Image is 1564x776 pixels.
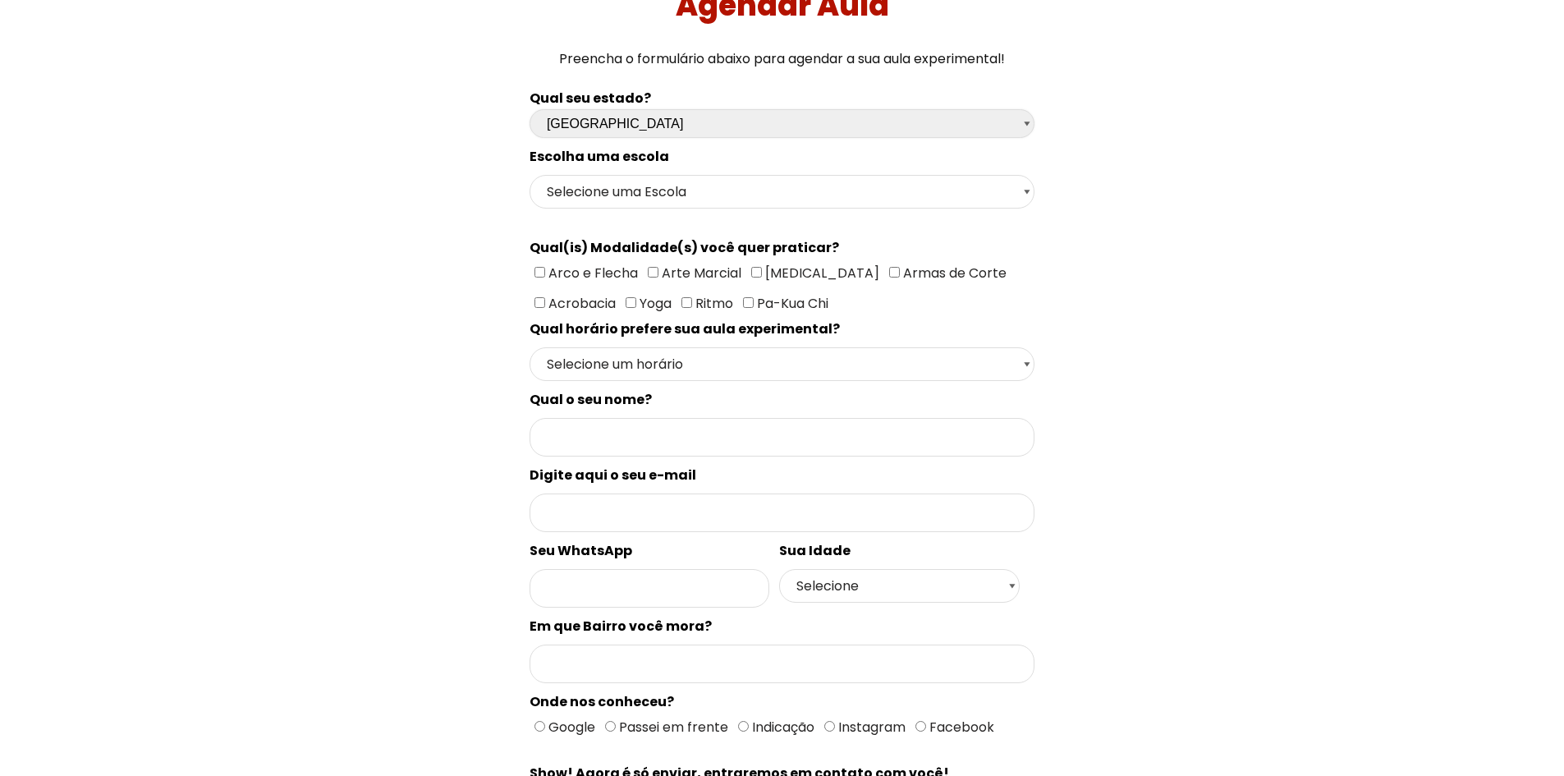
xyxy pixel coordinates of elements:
spam: Qual horário prefere sua aula experimental? [530,319,840,338]
input: Arte Marcial [648,267,658,278]
input: Indicação [738,721,749,732]
span: Facebook [926,718,994,737]
span: Acrobacia [545,294,616,313]
span: Passei em frente [616,718,728,737]
span: Ritmo [692,294,733,313]
span: Arco e Flecha [545,264,638,282]
input: Acrobacia [534,297,545,308]
input: Yoga [626,297,636,308]
input: Passei em frente [605,721,616,732]
span: Indicação [749,718,814,737]
span: [MEDICAL_DATA] [762,264,879,282]
span: Yoga [636,294,672,313]
spam: Qual o seu nome? [530,390,652,409]
input: Pa-Kua Chi [743,297,754,308]
spam: Seu WhatsApp [530,541,632,560]
input: Facebook [915,721,926,732]
spam: Escolha uma escola [530,147,669,166]
spam: Em que Bairro você mora? [530,617,712,636]
span: Instagram [835,718,906,737]
input: Armas de Corte [889,267,900,278]
spam: Qual(is) Modalidade(s) você quer praticar? [530,238,839,257]
input: [MEDICAL_DATA] [751,267,762,278]
span: Armas de Corte [900,264,1007,282]
input: Instagram [824,721,835,732]
spam: Digite aqui o seu e-mail [530,466,696,484]
p: Preencha o formulário abaixo para agendar a sua aula experimental! [7,48,1558,70]
b: Qual seu estado? [530,89,651,108]
spam: Sua Idade [779,541,851,560]
span: Arte Marcial [658,264,741,282]
input: Arco e Flecha [534,267,545,278]
span: Pa-Kua Chi [754,294,828,313]
input: Google [534,721,545,732]
spam: Onde nos conheceu? [530,692,674,711]
input: Ritmo [681,297,692,308]
span: Google [545,718,595,737]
